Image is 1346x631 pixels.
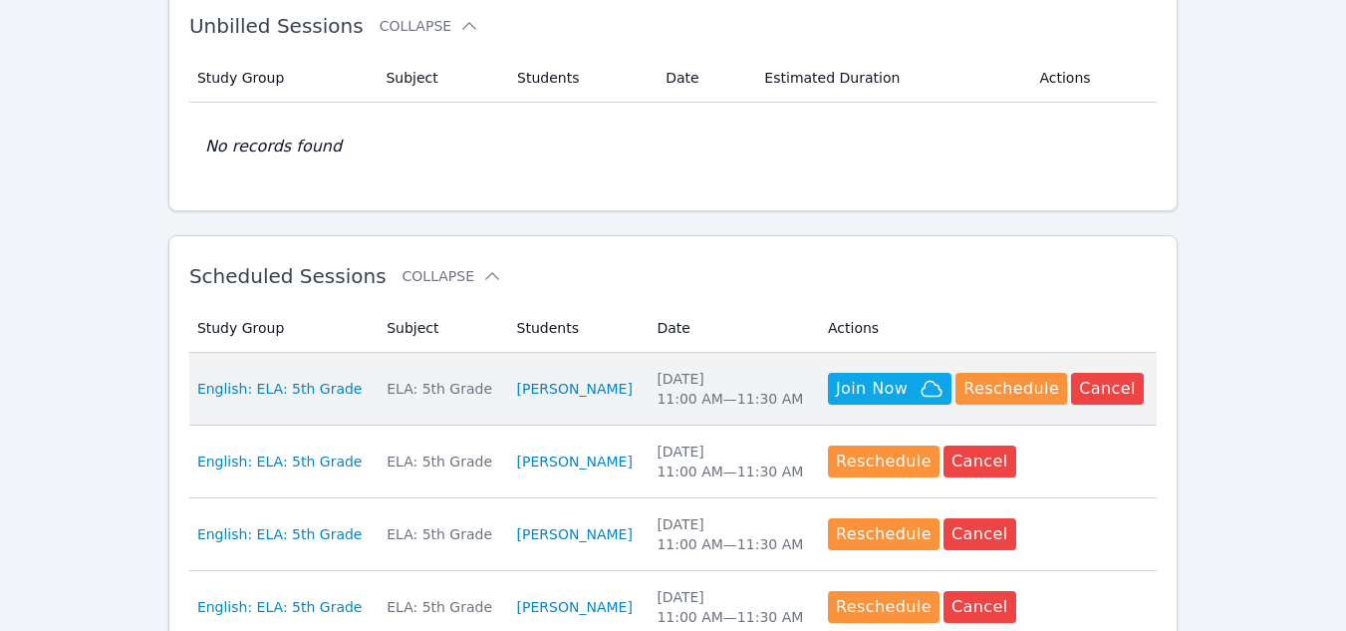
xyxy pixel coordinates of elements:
[197,524,363,544] a: English: ELA: 5th Grade
[197,452,363,472] a: English: ELA: 5th Grade
[828,591,940,623] button: Reschedule
[955,373,1067,405] button: Reschedule
[197,379,363,399] a: English: ELA: 5th Grade
[517,524,633,544] a: [PERSON_NAME]
[375,304,504,353] th: Subject
[517,379,633,399] a: [PERSON_NAME]
[943,446,1016,477] button: Cancel
[752,54,1027,103] th: Estimated Duration
[505,304,646,353] th: Students
[189,103,1157,190] td: No records found
[645,304,816,353] th: Date
[517,452,633,472] a: [PERSON_NAME]
[387,524,492,544] div: ELA: 5th Grade
[816,304,1157,353] th: Actions
[943,591,1016,623] button: Cancel
[387,379,492,399] div: ELA: 5th Grade
[828,446,940,477] button: Reschedule
[189,54,375,103] th: Study Group
[657,442,804,481] div: [DATE] 11:00 AM — 11:30 AM
[943,518,1016,550] button: Cancel
[380,16,479,36] button: Collapse
[654,54,752,103] th: Date
[657,514,804,554] div: [DATE] 11:00 AM — 11:30 AM
[189,264,387,288] span: Scheduled Sessions
[189,426,1157,498] tr: English: ELA: 5th GradeELA: 5th Grade[PERSON_NAME][DATE]11:00 AM—11:30 AMRescheduleCancel
[387,452,492,472] div: ELA: 5th Grade
[197,597,363,617] a: English: ELA: 5th Grade
[657,587,804,627] div: [DATE] 11:00 AM — 11:30 AM
[836,377,908,401] span: Join Now
[403,266,502,286] button: Collapse
[657,369,804,409] div: [DATE] 11:00 AM — 11:30 AM
[387,597,492,617] div: ELA: 5th Grade
[189,498,1157,571] tr: English: ELA: 5th GradeELA: 5th Grade[PERSON_NAME][DATE]11:00 AM—11:30 AMRescheduleCancel
[1027,54,1157,103] th: Actions
[189,353,1157,426] tr: English: ELA: 5th GradeELA: 5th Grade[PERSON_NAME][DATE]11:00 AM—11:30 AMJoin NowRescheduleCancel
[517,597,633,617] a: [PERSON_NAME]
[505,54,654,103] th: Students
[828,373,951,405] button: Join Now
[189,14,364,38] span: Unbilled Sessions
[828,518,940,550] button: Reschedule
[189,304,375,353] th: Study Group
[374,54,505,103] th: Subject
[1071,373,1144,405] button: Cancel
